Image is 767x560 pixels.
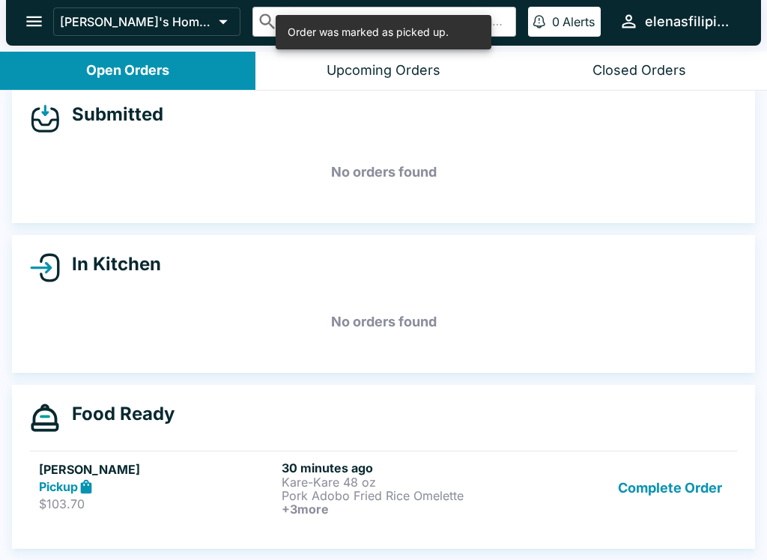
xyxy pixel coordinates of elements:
[30,295,737,349] h5: No orders found
[327,62,440,79] div: Upcoming Orders
[592,62,686,79] div: Closed Orders
[645,13,737,31] div: elenasfilipinofoods
[53,7,240,36] button: [PERSON_NAME]'s Home of the Finest Filipino Foods
[30,451,737,525] a: [PERSON_NAME]Pickup$103.7030 minutes agoKare-Kare 48 ozPork Adobo Fried Rice Omelette+3moreComple...
[552,14,560,29] p: 0
[39,479,78,494] strong: Pickup
[282,489,518,502] p: Pork Adobo Fried Rice Omelette
[86,62,169,79] div: Open Orders
[39,496,276,511] p: $103.70
[612,460,728,516] button: Complete Order
[15,2,53,40] button: open drawer
[613,5,743,37] button: elenasfilipinofoods
[60,14,213,29] p: [PERSON_NAME]'s Home of the Finest Filipino Foods
[288,19,449,45] div: Order was marked as picked up.
[60,403,175,425] h4: Food Ready
[563,14,595,29] p: Alerts
[282,460,518,475] h6: 30 minutes ago
[282,475,518,489] p: Kare-Kare 48 oz
[30,145,737,199] h5: No orders found
[39,460,276,478] h5: [PERSON_NAME]
[60,103,163,126] h4: Submitted
[60,253,161,276] h4: In Kitchen
[282,502,518,516] h6: + 3 more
